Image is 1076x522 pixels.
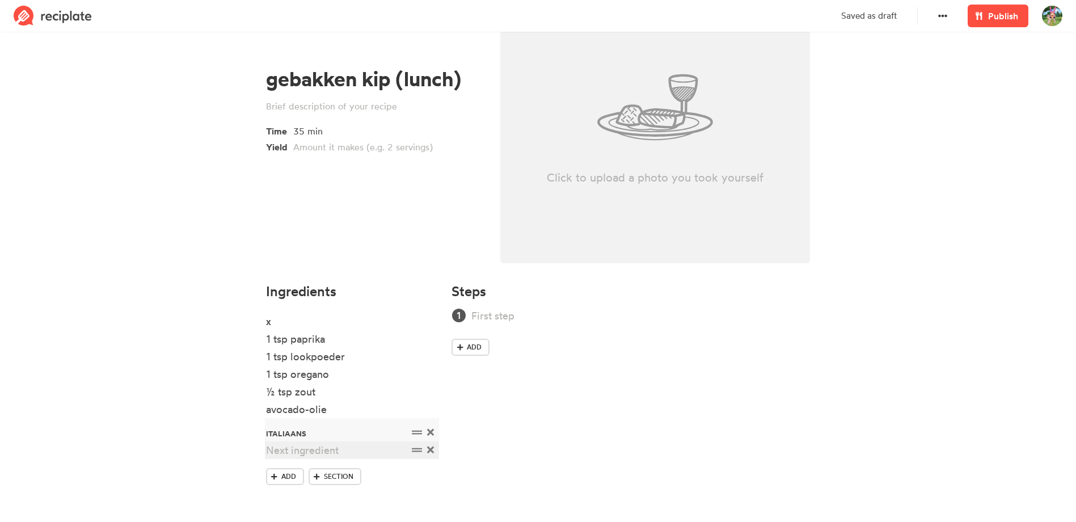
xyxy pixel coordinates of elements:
[266,425,408,440] div: italiaans
[1042,6,1062,26] img: User's avatar
[409,443,424,458] span: Drag to reorder
[409,425,424,440] span: Drag to reorder
[500,170,811,186] p: Click to upload a photo you took yourself
[266,122,293,138] span: Time
[266,384,408,399] div: ½ tsp zout
[266,349,408,364] div: 1 tsp lookpoeder
[281,472,296,482] span: Add
[324,472,353,482] span: Section
[424,425,436,440] span: Delete item
[988,9,1018,23] span: Publish
[424,443,436,458] span: Delete item
[266,367,408,382] div: 1 tsp oregano
[266,402,408,417] div: avocado-olie
[266,284,438,299] h4: Ingredients
[452,284,486,299] h4: Steps
[266,314,408,329] div: x
[841,10,897,23] p: Saved as draft
[14,6,92,26] img: Reciplate
[266,68,479,91] div: gebakken kip (lunch)
[293,124,461,138] div: 35 min
[467,342,482,352] span: Add
[266,331,408,347] div: 1 tsp paprika
[266,138,293,154] span: Yield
